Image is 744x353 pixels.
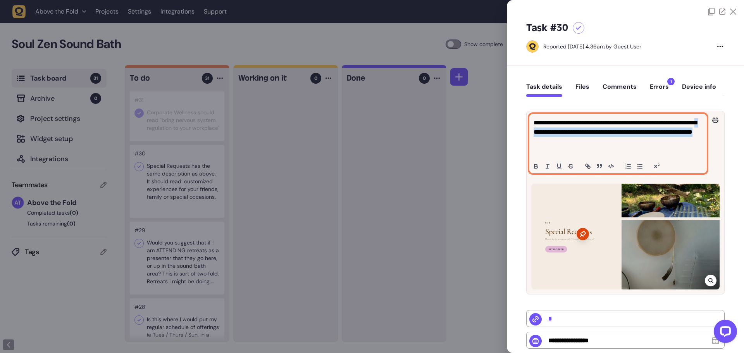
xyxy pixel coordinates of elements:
h5: Task #30 [526,22,568,34]
img: Guest User [527,41,538,52]
div: Reported [DATE] 4.36am, [543,43,606,50]
button: Errors [650,83,669,97]
div: by Guest User [543,43,641,50]
button: Comments [603,83,637,97]
iframe: LiveChat chat widget [708,317,740,349]
button: Files [575,83,589,97]
button: Task details [526,83,562,97]
button: Device info [682,83,716,97]
span: 1 [667,78,675,85]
